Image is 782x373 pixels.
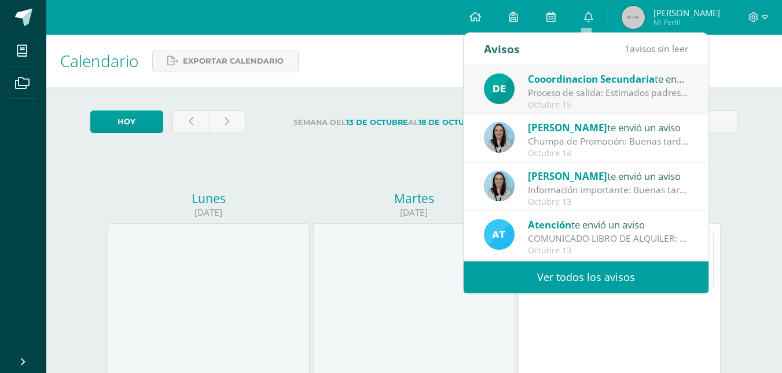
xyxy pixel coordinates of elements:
div: Martes [313,190,515,206]
img: 9fa0c54c0c68d676f2f0303209928c54.png [484,73,515,104]
img: aed16db0a88ebd6752f21681ad1200a1.png [484,171,515,201]
strong: 18 de Octubre [418,118,480,127]
span: Mi Perfil [653,17,720,27]
span: Cooordinacion Secundaria [528,72,655,86]
a: Hoy [90,110,163,133]
img: 9fc725f787f6a993fc92a288b7a8b70c.png [484,219,515,250]
a: Ver todos los avisos [464,261,708,293]
div: [DATE] [313,206,515,219]
span: Exportar calendario [183,50,284,72]
div: Información importante: Buenas tardes padres de familia, Compartimos información importante. Salu... [528,183,689,197]
div: Proceso de salida: Estimados padres de familia, Les informamos que mañana la hora de salida será ... [528,86,689,99]
span: [PERSON_NAME] [528,169,607,183]
div: Lunes [108,190,310,206]
img: 45x45 [622,6,645,29]
span: 1 [625,42,630,55]
span: avisos sin leer [625,42,688,55]
span: [PERSON_NAME] [528,121,607,134]
span: [PERSON_NAME] [653,7,720,19]
div: COMUNICADO LIBRO DE ALQUILER: Estimados padres de familia, Les compartimos información importante... [528,232,689,245]
div: Avisos [484,33,520,65]
div: te envió un aviso [528,217,689,232]
img: aed16db0a88ebd6752f21681ad1200a1.png [484,122,515,153]
span: Calendario [60,50,138,72]
span: Atención [528,218,571,231]
div: Octubre 13 [528,197,689,207]
div: Octubre 15 [528,100,689,110]
div: te envió un aviso [528,168,689,183]
label: Semana del al [255,110,519,134]
a: Exportar calendario [152,50,299,72]
div: Octubre 14 [528,149,689,158]
strong: 13 de Octubre [346,118,408,127]
div: Octubre 13 [528,246,689,256]
div: te envió un aviso [528,120,689,135]
div: [DATE] [108,206,310,219]
div: te envió un aviso [528,71,689,86]
div: Chumpa de Promoción: Buenas tardes estimados padres de familia y estudiantes, Compartimos informa... [528,135,689,148]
